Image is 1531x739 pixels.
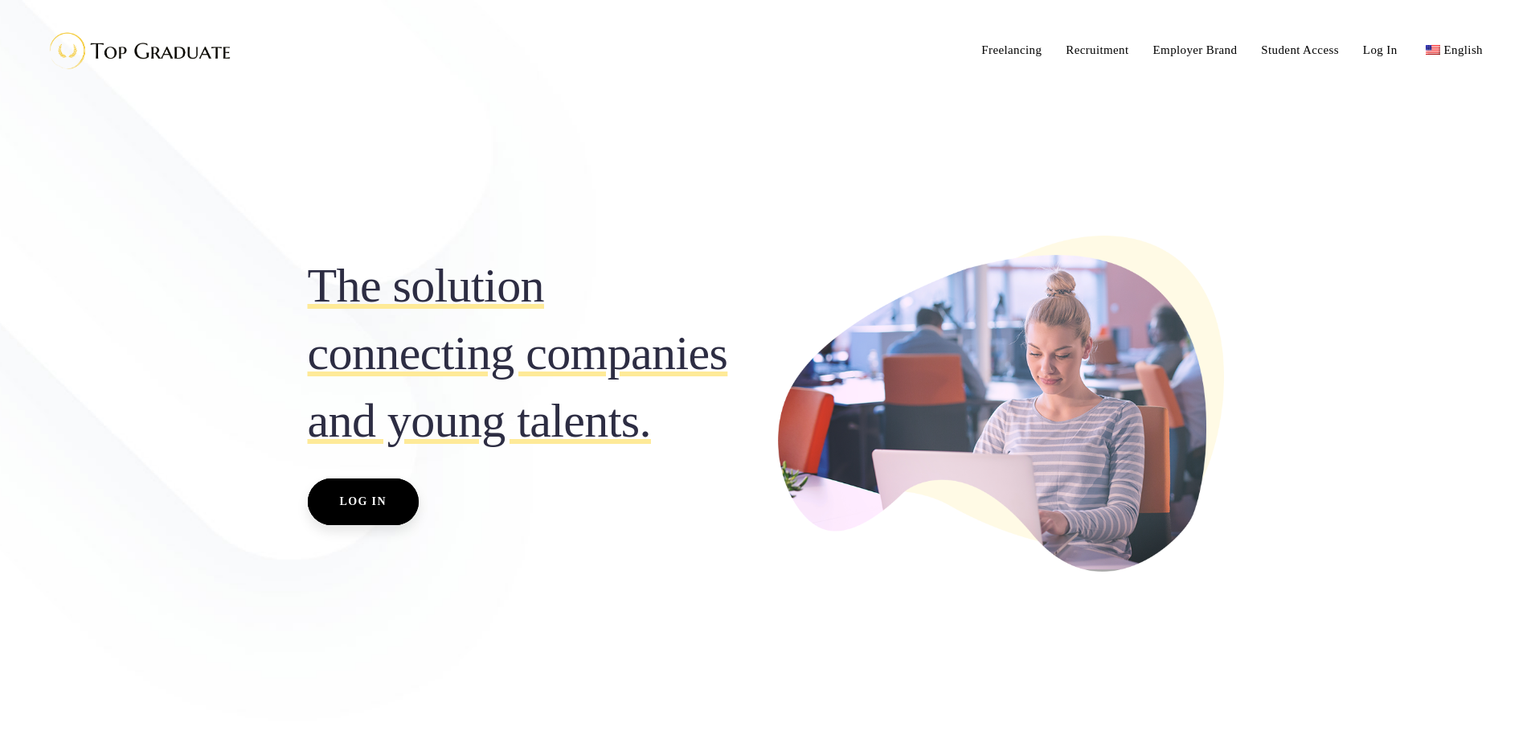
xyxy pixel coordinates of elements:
[1426,45,1440,55] img: English
[981,43,1042,56] span: Freelancing
[308,478,419,525] a: Log In
[36,24,237,76] img: Top Graduate
[1444,43,1483,56] span: English
[1066,43,1128,56] span: Recruitment
[1261,43,1339,56] span: Student Access
[308,252,754,454] span: The solution connecting companies and young talents.
[1363,43,1398,56] span: Log In
[339,491,387,512] span: Log In
[1153,43,1238,56] span: Employer Brand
